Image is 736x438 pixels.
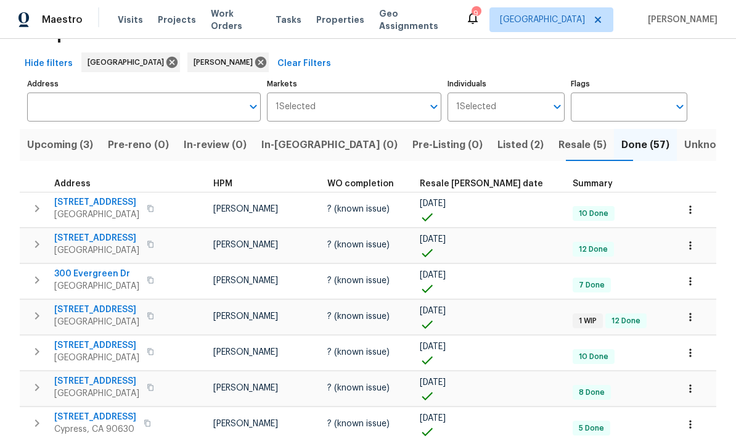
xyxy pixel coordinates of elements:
span: Summary [573,180,613,188]
span: [DATE] [420,414,446,423]
span: Properties [25,27,122,39]
div: [GEOGRAPHIC_DATA] [81,52,180,72]
span: Done (57) [621,136,669,154]
span: [DATE] [420,378,446,387]
span: [GEOGRAPHIC_DATA] [54,352,139,364]
span: Resale (5) [558,136,607,154]
span: [STREET_ADDRESS] [54,339,139,352]
span: [DATE] [420,199,446,208]
span: [DATE] [420,342,446,351]
span: [PERSON_NAME] [213,384,278,392]
button: Open [671,98,689,115]
span: [DATE] [420,235,446,244]
span: 8 Done [574,387,610,398]
div: [PERSON_NAME] [187,52,269,72]
span: [PERSON_NAME] [213,419,278,428]
span: ? (known issue) [327,419,390,428]
span: 5 Done [574,423,609,434]
span: 7 Done [574,280,610,291]
span: [PERSON_NAME] [213,312,278,321]
span: [GEOGRAPHIC_DATA] [54,387,139,400]
span: [DATE] [420,307,446,315]
span: [PERSON_NAME] [213,348,278,357]
span: Tasks [276,15,301,24]
label: Individuals [448,80,564,88]
span: 10 Done [574,209,613,219]
span: Pre-Listing (0) [412,136,483,154]
span: Address [54,180,91,188]
span: ? (known issue) [327,241,390,249]
span: [PERSON_NAME] [643,14,718,26]
span: Work Orders [211,7,261,32]
button: Open [549,98,566,115]
span: Hide filters [25,56,73,72]
span: [PERSON_NAME] [213,241,278,249]
span: [GEOGRAPHIC_DATA] [54,244,139,257]
span: [PERSON_NAME] [213,276,278,285]
span: [GEOGRAPHIC_DATA] [54,209,139,221]
span: ? (known issue) [327,276,390,285]
span: ? (known issue) [327,312,390,321]
span: Pre-reno (0) [108,136,169,154]
span: [GEOGRAPHIC_DATA] [54,280,139,292]
span: Upcoming (3) [27,136,93,154]
label: Address [27,80,261,88]
div: 9 [472,7,480,20]
span: Listed (2) [497,136,544,154]
span: 1 WIP [574,316,602,326]
span: [DATE] [420,271,446,279]
span: 12 Done [574,244,613,255]
label: Flags [571,80,687,88]
span: [GEOGRAPHIC_DATA] [54,316,139,328]
span: [STREET_ADDRESS] [54,232,139,244]
span: [STREET_ADDRESS] [54,411,136,423]
span: ? (known issue) [327,205,390,213]
span: [PERSON_NAME] [194,56,258,68]
span: Resale [PERSON_NAME] date [420,180,543,188]
span: [GEOGRAPHIC_DATA] [88,56,169,68]
span: Cypress, CA 90630 [54,423,136,436]
span: Visits [118,14,143,26]
span: HPM [213,180,232,188]
span: ? (known issue) [327,384,390,392]
span: Projects [158,14,196,26]
span: Properties [316,14,364,26]
span: 1 Selected [276,102,316,112]
span: In-review (0) [184,136,247,154]
button: Clear Filters [272,52,336,75]
span: 12 Done [607,316,645,326]
span: [GEOGRAPHIC_DATA] [500,14,585,26]
span: 10 Done [574,352,613,362]
span: Maestro [42,14,83,26]
span: [STREET_ADDRESS] [54,375,139,387]
button: Hide filters [20,52,78,75]
span: [STREET_ADDRESS] [54,304,139,316]
span: WO completion [327,180,394,188]
span: In-[GEOGRAPHIC_DATA] (0) [261,136,398,154]
label: Markets [267,80,442,88]
button: Open [245,98,262,115]
span: ? (known issue) [327,348,390,357]
span: [STREET_ADDRESS] [54,196,139,209]
span: Clear Filters [277,56,331,72]
button: Open [425,98,443,115]
span: 1 Selected [456,102,496,112]
span: [PERSON_NAME] [213,205,278,213]
span: 300 Evergreen Dr [54,268,139,280]
span: Geo Assignments [379,7,451,32]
